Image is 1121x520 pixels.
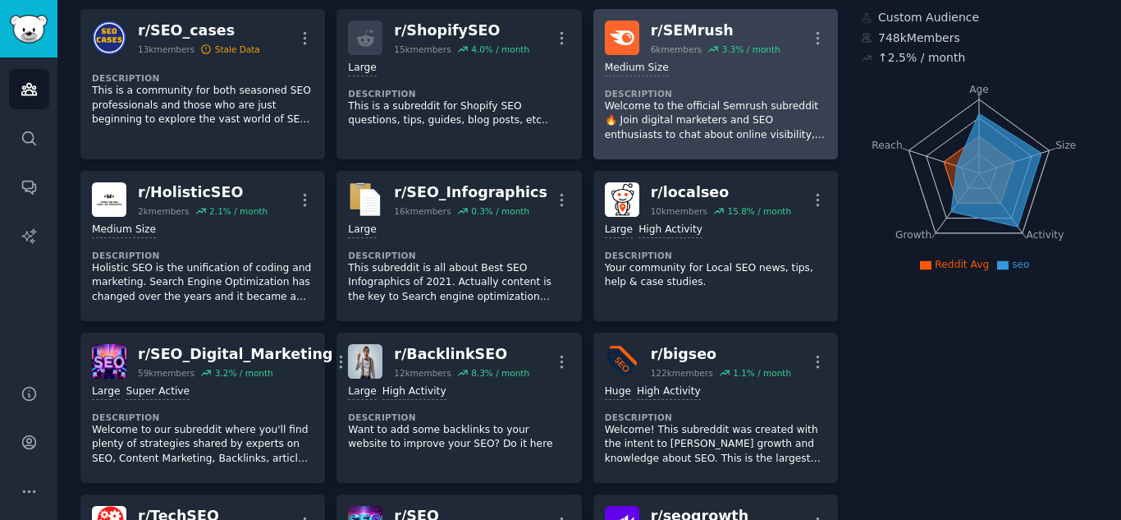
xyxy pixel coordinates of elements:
[861,9,1098,26] div: Custom Audience
[92,223,156,238] div: Medium Size
[605,250,826,261] dt: Description
[878,49,965,67] div: ↑ 2.5 % / month
[969,84,989,95] tspan: Age
[92,412,313,423] dt: Description
[138,205,190,217] div: 2k members
[348,223,376,238] div: Large
[605,21,639,55] img: SEMrush
[651,205,707,217] div: 10k members
[394,344,529,365] div: r/ BacklinkSEO
[348,412,570,423] dt: Description
[605,384,631,400] div: Huge
[92,21,126,55] img: SEO_cases
[394,182,547,203] div: r/ SEO_Infographics
[605,88,826,99] dt: Description
[80,333,325,483] a: SEO_Digital_Marketingr/SEO_Digital_Marketing59kmembers3.2% / monthLargeSuper ActiveDescriptionWel...
[593,9,838,159] a: SEMrushr/SEMrush6kmembers3.3% / monthMedium SizeDescriptionWelcome to the official Semrush subred...
[348,182,382,217] img: SEO_Infographics
[605,61,669,76] div: Medium Size
[92,344,126,379] img: SEO_Digital_Marketing
[92,182,126,217] img: HolisticSEO
[651,344,791,365] div: r/ bigseo
[80,171,325,321] a: HolisticSEOr/HolisticSEO2kmembers2.1% / monthMedium SizeDescriptionHolistic SEO is the unificatio...
[1012,259,1029,270] span: seo
[394,205,451,217] div: 16k members
[348,384,376,400] div: Large
[722,44,780,55] div: 3.3 % / month
[1055,139,1076,150] tspan: Size
[605,344,639,379] img: bigseo
[727,205,791,217] div: 15.8 % / month
[138,44,194,55] div: 13k members
[92,261,313,305] p: Holistic SEO is the unification of coding and marketing. Search Engine Optimization has changed o...
[92,384,120,400] div: Large
[605,412,826,423] dt: Description
[651,44,702,55] div: 6k members
[471,44,529,55] div: 4.0 % / month
[651,182,791,203] div: r/ localseo
[138,344,332,365] div: r/ SEO_Digital_Marketing
[471,205,529,217] div: 0.3 % / month
[348,261,570,305] p: This subreddit is all about Best SEO Infographics of 2021. Actually content is the key to Search ...
[348,61,376,76] div: Large
[605,182,639,217] img: localseo
[80,9,325,159] a: SEO_casesr/SEO_cases13kmembersStale DataDescriptionThis is a community for both seasoned SEO prof...
[593,171,838,321] a: localseor/localseo10kmembers15.8% / monthLargeHigh ActivityDescriptionYour community for Local SE...
[593,333,838,483] a: bigseor/bigseo122kmembers1.1% / monthHugeHigh ActivityDescriptionWelcome! This subreddit was crea...
[895,229,931,241] tspan: Growth
[10,15,48,44] img: GummySearch logo
[336,171,581,321] a: SEO_Infographicsr/SEO_Infographics16kmembers0.3% / monthLargeDescriptionThis subreddit is all abo...
[651,367,713,379] div: 122k members
[1027,229,1064,241] tspan: Activity
[394,44,451,55] div: 15k members
[872,139,903,150] tspan: Reach
[861,30,1098,47] div: 748k Members
[394,21,529,41] div: r/ ShopifySEO
[605,223,633,238] div: Large
[651,21,780,41] div: r/ SEMrush
[215,44,260,55] div: Stale Data
[605,99,826,143] p: Welcome to the official Semrush subreddit 🔥 Join digital marketers and SEO enthusiasts to chat ab...
[348,250,570,261] dt: Description
[394,367,451,379] div: 12k members
[935,259,989,270] span: Reddit Avg
[336,333,581,483] a: BacklinkSEOr/BacklinkSEO12kmembers8.3% / monthLargeHigh ActivityDescriptionWant to add some backl...
[138,182,268,203] div: r/ HolisticSEO
[382,384,446,400] div: High Activity
[605,261,826,290] p: Your community for Local SEO news, tips, help & case studies.
[209,205,268,217] div: 2.1 % / month
[92,84,313,127] p: This is a community for both seasoned SEO professionals and those who are just beginning to explo...
[336,9,581,159] a: r/ShopifySEO15kmembers4.0% / monthLargeDescriptionThis is a subreddit for Shopify SEO questions, ...
[348,423,570,452] p: Want to add some backlinks to your website to improve your SEO? Do it here
[638,223,702,238] div: High Activity
[348,344,382,379] img: BacklinkSEO
[215,367,273,379] div: 3.2 % / month
[126,384,190,400] div: Super Active
[733,367,791,379] div: 1.1 % / month
[348,88,570,99] dt: Description
[348,99,570,128] p: This is a subreddit for Shopify SEO questions, tips, guides, blog posts, etc..
[92,72,313,84] dt: Description
[138,21,260,41] div: r/ SEO_cases
[471,367,529,379] div: 8.3 % / month
[605,423,826,467] p: Welcome! This subreddit was created with the intent to [PERSON_NAME] growth and knowledge about S...
[92,250,313,261] dt: Description
[637,384,701,400] div: High Activity
[138,367,194,379] div: 59k members
[92,423,313,467] p: Welcome to our subreddit where you'll find plenty of strategies shared by experts on SEO, Content...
